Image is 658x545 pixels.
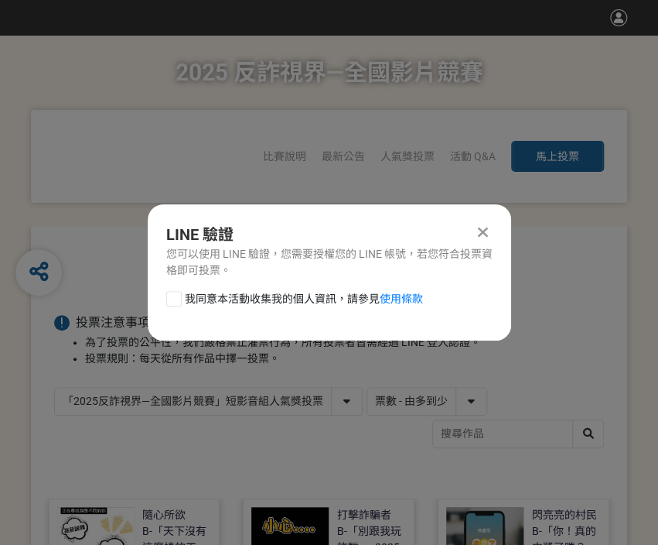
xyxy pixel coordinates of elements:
[142,507,186,523] div: 隨心所欲
[85,334,604,351] li: 為了投票的公平性，我們嚴格禁止灌票行為，所有投票者皆需經過 LINE 登入認證。
[531,507,596,523] div: 閃亮亮的村民
[322,150,365,163] a: 最新公告
[85,351,604,367] li: 投票規則：每天從所有作品中擇一投票。
[336,507,390,523] div: 打擊詐騙者
[450,150,496,163] a: 活動 Q&A
[536,150,579,163] span: 馬上投票
[380,150,435,163] span: 人氣獎投票
[263,150,306,163] a: 比賽說明
[76,315,150,330] span: 投票注意事項
[185,291,423,307] span: 我同意本活動收集我的個人資訊，請參見
[166,246,493,279] div: 您可以使用 LINE 驗證，您需要授權您的 LINE 帳號，若您符合投票資格即可投票。
[433,420,603,447] input: 搜尋作品
[166,223,493,246] div: LINE 驗證
[176,36,483,110] h1: 2025 反詐視界—全國影片競賽
[511,141,604,172] button: 馬上投票
[380,293,423,305] a: 使用條款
